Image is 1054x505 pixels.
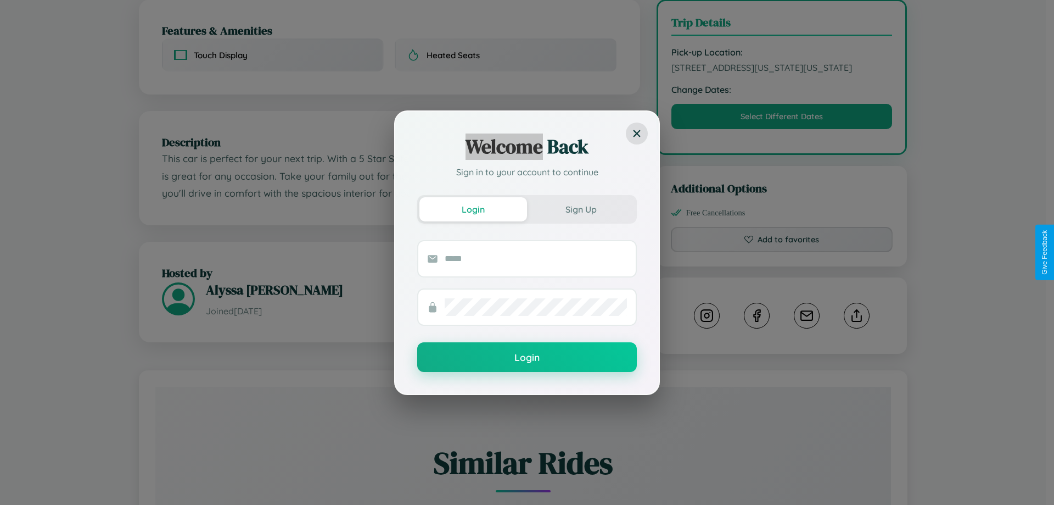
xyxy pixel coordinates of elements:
button: Login [417,342,637,372]
h2: Welcome Back [417,134,637,160]
div: Give Feedback [1041,230,1049,275]
button: Sign Up [527,197,635,221]
p: Sign in to your account to continue [417,165,637,179]
button: Login [419,197,527,221]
